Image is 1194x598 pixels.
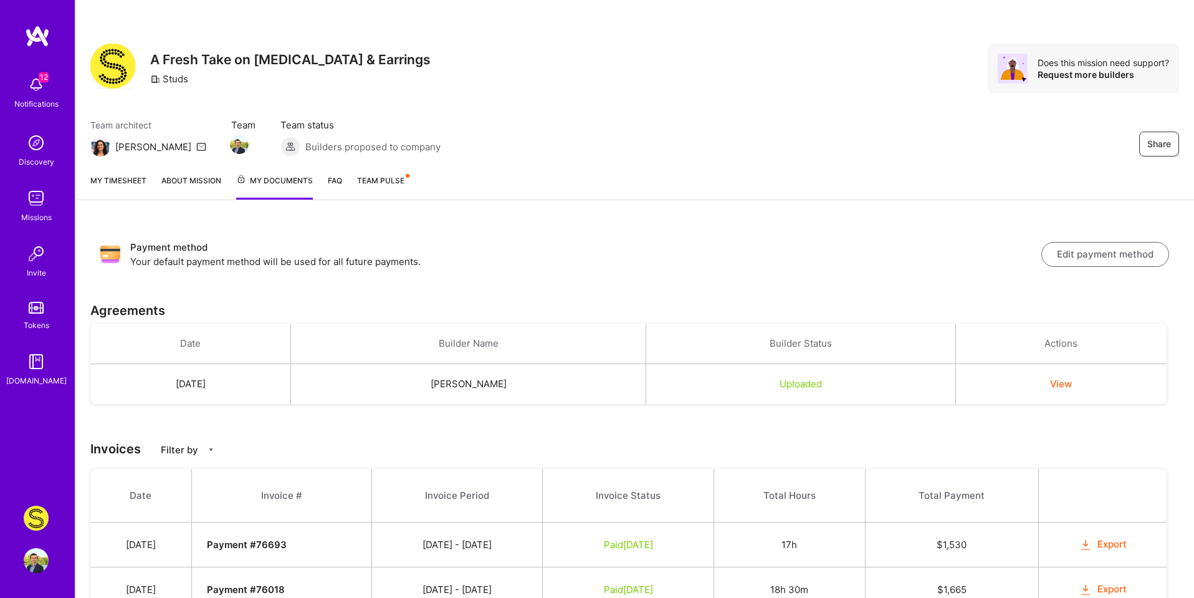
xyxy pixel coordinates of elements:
th: Builder Name [291,324,646,364]
th: Total Payment [865,469,1038,523]
div: [PERSON_NAME] [115,140,191,153]
div: [DOMAIN_NAME] [6,374,67,387]
span: Team architect [90,118,206,132]
strong: Payment # 76693 [207,539,287,551]
button: Edit payment method [1041,242,1169,267]
th: Date [90,324,291,364]
th: Total Hours [714,469,866,523]
img: Team Member Avatar [230,135,249,154]
th: Actions [956,324,1167,364]
img: discovery [24,130,49,155]
div: Uploaded [661,377,940,390]
a: My timesheet [90,174,146,200]
div: Missions [21,211,52,224]
img: Team Architect [90,137,110,157]
button: View [1050,377,1072,390]
a: About Mission [161,174,221,200]
div: Invite [27,266,46,279]
a: User Avatar [21,548,52,573]
span: Paid [DATE] [604,584,653,596]
span: Paid [DATE] [604,539,653,551]
a: Team Member Avatar [231,134,247,155]
button: Export [1079,582,1127,597]
div: Tokens [24,319,49,332]
th: Invoice # [191,469,372,523]
h3: Payment method [130,240,1041,255]
span: Share [1147,138,1171,150]
a: My Documents [236,174,313,200]
div: Discovery [19,155,54,168]
img: bell [24,72,49,97]
a: FAQ [328,174,342,200]
span: Builders proposed to company [305,140,441,153]
i: icon Mail [196,142,206,152]
i: icon CaretDown [207,446,215,454]
td: [PERSON_NAME] [291,364,646,405]
span: 12 [39,72,49,82]
img: Studs: A Fresh Take on Ear Piercing & Earrings [24,506,49,531]
span: My Documents [236,174,313,188]
img: Avatar [998,54,1028,84]
img: tokens [29,302,44,314]
span: Team Pulse [357,176,404,185]
h3: Agreements [90,303,1179,318]
img: User Avatar [24,548,49,573]
img: teamwork [24,186,49,211]
span: Team [231,118,256,132]
td: [DATE] [90,364,291,405]
img: logo [25,25,50,47]
p: Your default payment method will be used for all future payments. [130,255,1041,268]
p: Filter by [161,443,198,456]
div: Notifications [14,97,59,110]
h3: Invoices [90,441,1179,456]
img: Company Logo [90,44,135,89]
img: Invite [24,241,49,266]
td: 17h [714,523,866,567]
i: icon OrangeDownload [1079,583,1093,597]
div: Studs [150,72,188,85]
i: icon CompanyGray [150,74,160,84]
th: Invoice Period [372,469,543,523]
a: Studs: A Fresh Take on Ear Piercing & Earrings [21,506,52,531]
div: Request more builders [1038,69,1169,80]
div: Does this mission need support? [1038,57,1169,69]
button: Export [1079,538,1127,552]
a: Team Pulse [357,174,408,200]
td: [DATE] - [DATE] [372,523,543,567]
span: Team status [280,118,441,132]
img: guide book [24,349,49,374]
th: Date [90,469,191,523]
td: [DATE] [90,523,191,567]
td: $ 1,530 [865,523,1038,567]
img: Payment method [100,244,120,264]
th: Builder Status [646,324,956,364]
th: Invoice Status [542,469,714,523]
button: Share [1139,132,1179,157]
i: icon OrangeDownload [1079,538,1093,552]
img: Builders proposed to company [280,137,300,157]
h3: A Fresh Take on [MEDICAL_DATA] & Earrings [150,52,431,67]
strong: Payment # 76018 [207,584,285,596]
